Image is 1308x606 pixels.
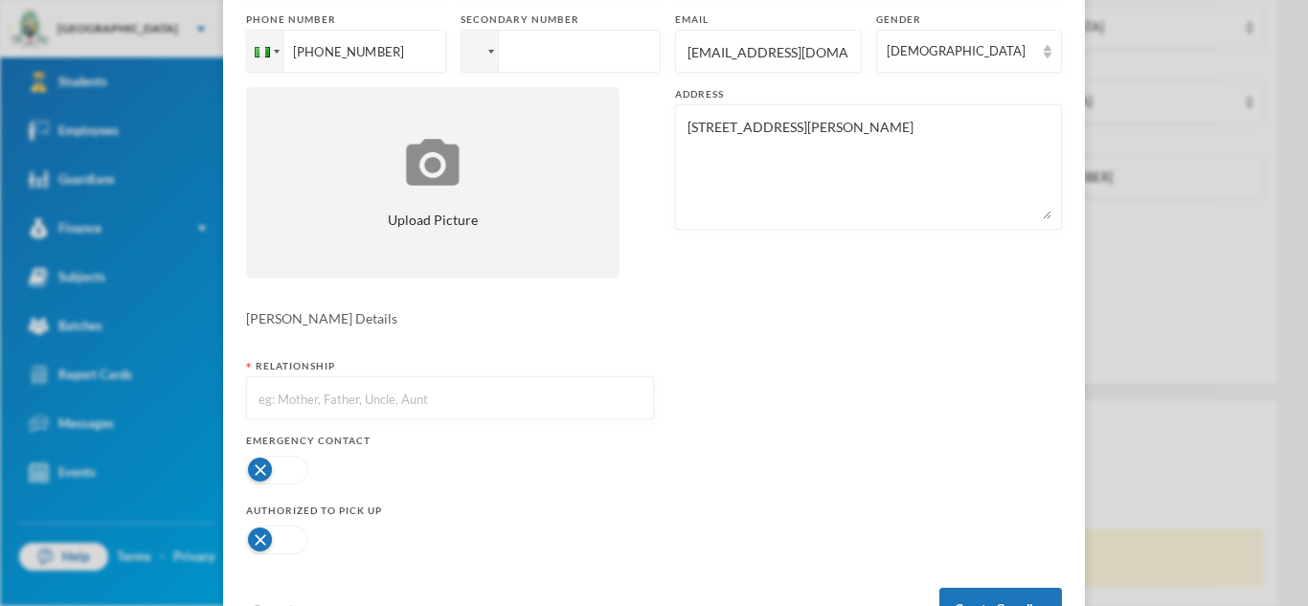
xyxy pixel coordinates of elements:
[876,12,1063,27] div: Gender
[401,136,464,189] img: upload
[686,115,1051,219] textarea: [STREET_ADDRESS][PERSON_NAME]
[461,12,661,27] div: Secondary number
[257,377,643,420] input: eg: Mother, Father, Uncle, Aunt
[246,308,1062,328] div: [PERSON_NAME] Details
[675,12,862,27] div: Email
[247,31,283,72] div: Nigeria: + 234
[246,434,654,448] div: Emergency Contact
[246,504,654,518] div: Authorized to pick up
[388,210,478,230] span: Upload Picture
[887,42,1035,61] div: [DEMOGRAPHIC_DATA]
[675,87,1062,101] div: Address
[246,12,446,27] div: Phone number
[246,359,654,373] div: Relationship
